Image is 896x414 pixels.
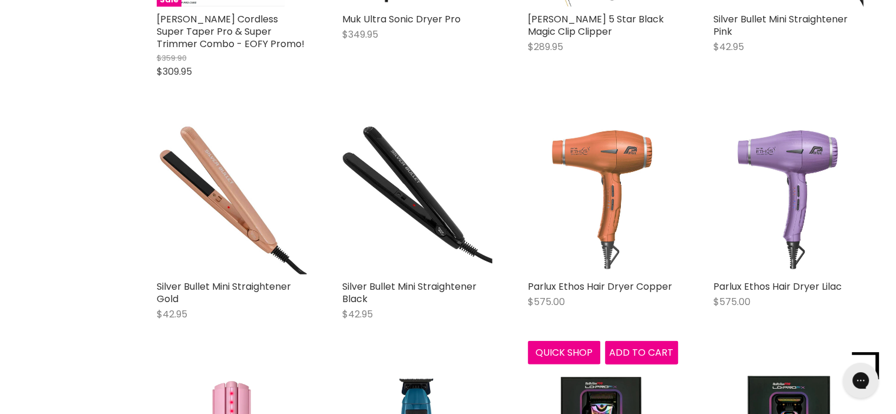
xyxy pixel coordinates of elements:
a: [PERSON_NAME] 5 Star Black Magic Clip Clipper [528,12,664,38]
span: $289.95 [528,40,563,54]
button: Quick shop [528,341,601,365]
span: $42.95 [713,40,744,54]
a: Parlux Ethos Hair Dryer Lilac [713,280,842,293]
img: Parlux Ethos Hair Dryer Copper [528,124,678,274]
span: $349.95 [342,28,378,41]
a: Parlux Ethos Hair Dryer Copper [528,280,672,293]
a: Silver Bullet Mini Straightener Black [342,280,477,306]
a: Silver Bullet Mini Straightener Gold [157,280,291,306]
img: Parlux Ethos Hair Dryer Lilac [713,124,864,274]
img: Silver Bullet Mini Straightener Black [342,124,492,274]
span: $42.95 [157,307,187,321]
button: Add to cart [605,341,678,365]
span: $42.95 [342,307,373,321]
span: Add to cart [609,346,673,359]
img: Silver Bullet Mini Straightener Gold [157,124,307,274]
span: $575.00 [713,295,750,309]
span: $309.95 [157,65,192,78]
span: $359.90 [157,52,187,64]
a: [PERSON_NAME] Cordless Super Taper Pro & Super Trimmer Combo - EOFY Promo! [157,12,305,51]
a: Silver Bullet Mini Straightener Pink [713,12,848,38]
a: Muk Ultra Sonic Dryer Pro [342,12,461,26]
iframe: Gorgias live chat messenger [837,359,884,402]
span: $575.00 [528,295,565,309]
